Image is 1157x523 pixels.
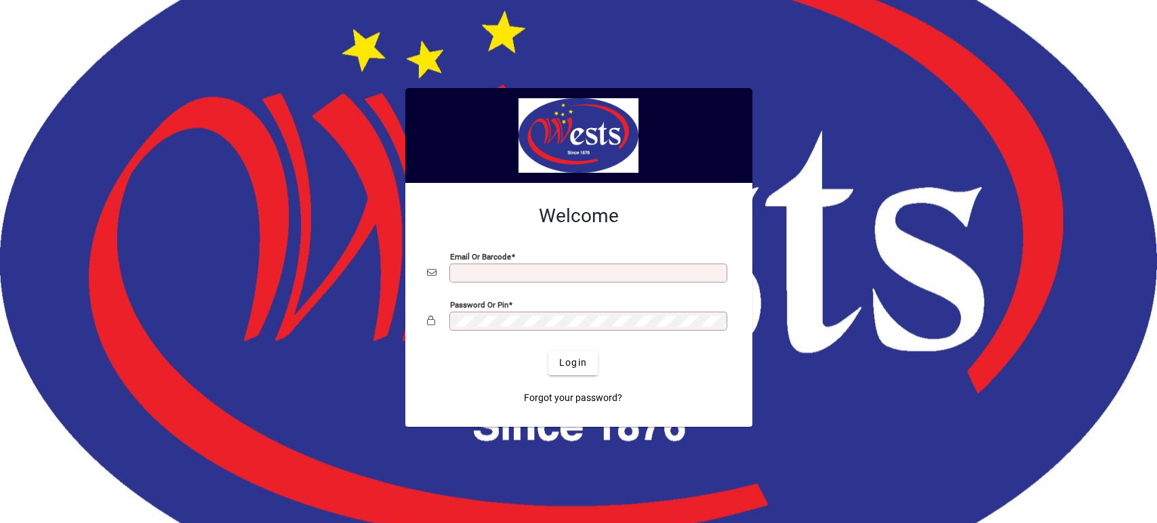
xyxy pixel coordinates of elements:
[524,391,622,405] span: Forgot your password?
[450,299,508,309] mat-label: Password or Pin
[519,386,628,411] a: Forgot your password?
[559,356,587,370] span: Login
[450,251,511,261] mat-label: Email or Barcode
[548,351,598,375] button: Login
[427,205,731,228] h2: Welcome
